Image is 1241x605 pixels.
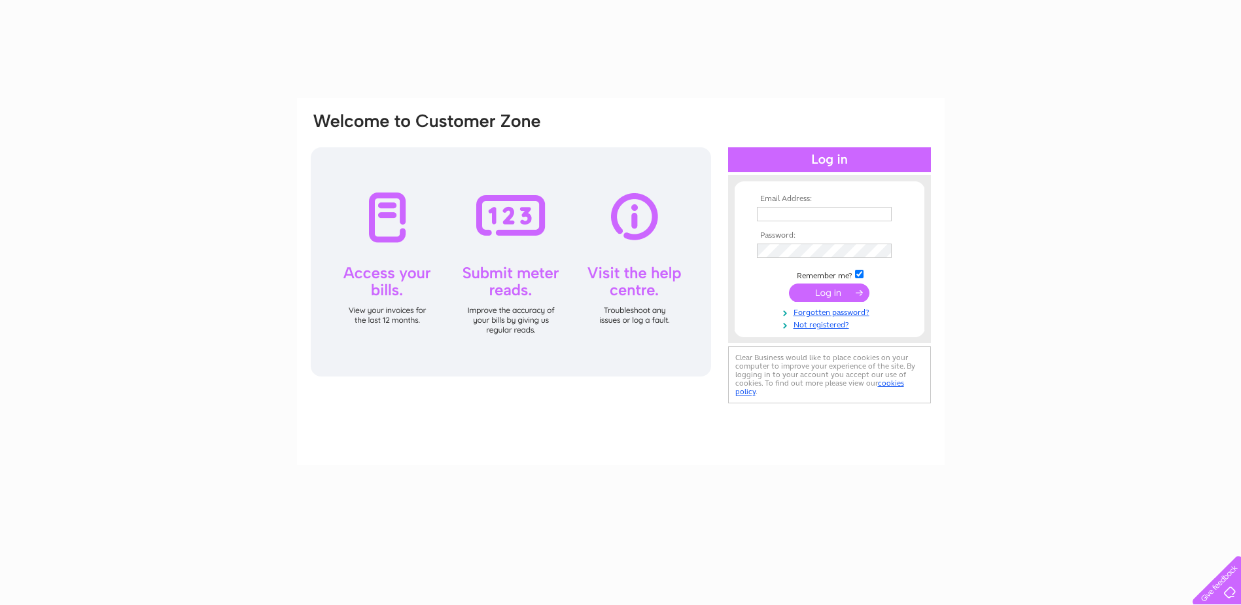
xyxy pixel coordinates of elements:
[789,284,869,302] input: Submit
[735,378,904,396] a: cookies policy
[754,194,905,204] th: Email Address:
[754,268,905,281] td: Remember me?
[757,305,905,318] a: Forgotten password?
[728,346,931,403] div: Clear Business would like to place cookies on your computer to improve your experience of the sit...
[754,231,905,240] th: Password:
[757,318,905,330] a: Not registered?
